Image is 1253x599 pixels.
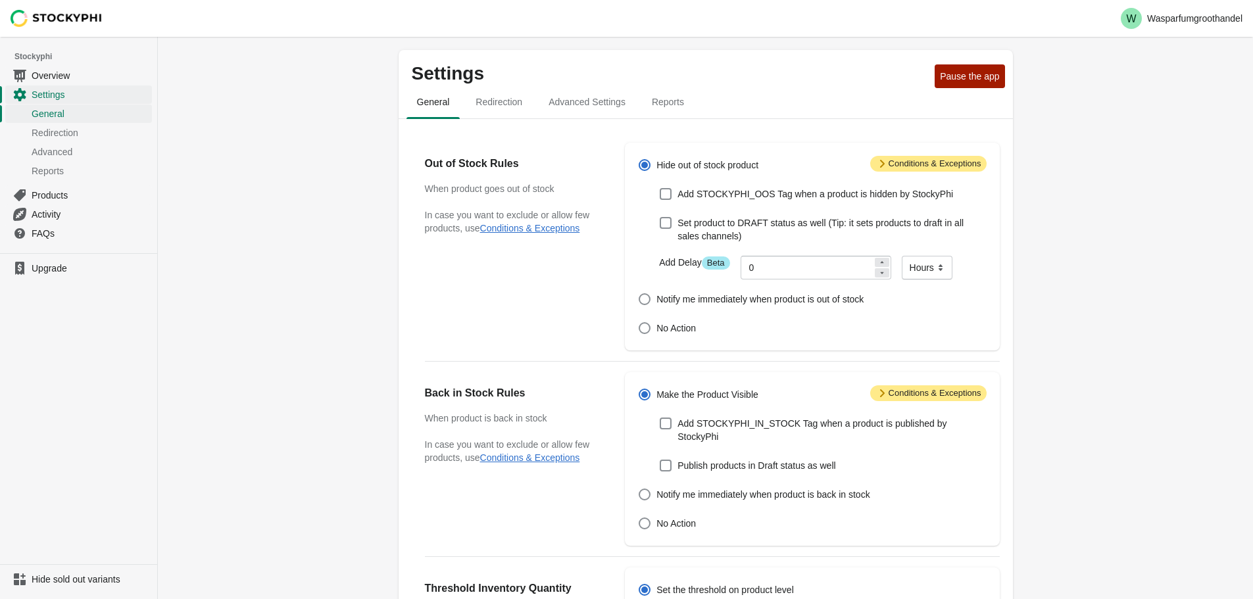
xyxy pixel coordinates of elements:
h3: When product is back in stock [425,412,599,425]
span: Set product to DRAFT status as well (Tip: it sets products to draft in all sales channels) [677,216,986,243]
button: general [404,85,463,119]
h2: Threshold Inventory Quantity [425,581,599,596]
h2: Back in Stock Rules [425,385,599,401]
a: Products [5,185,152,204]
span: Publish products in Draft status as well [677,459,835,472]
a: Redirection [5,123,152,142]
span: Pause the app [940,71,999,82]
span: Conditions & Exceptions [870,156,987,172]
button: Conditions & Exceptions [480,223,580,233]
span: Hide sold out variants [32,573,149,586]
a: Settings [5,85,152,104]
span: Settings [32,88,149,101]
span: Add STOCKYPHI_OOS Tag when a product is hidden by StockyPhi [677,187,953,201]
span: Reports [32,164,149,178]
a: Overview [5,66,152,85]
button: reports [639,85,697,119]
span: Overview [32,69,149,82]
span: Set the threshold on product level [656,583,794,596]
span: No Action [656,517,696,530]
span: Conditions & Exceptions [870,385,987,401]
p: Settings [412,63,930,84]
span: Reports [641,90,695,114]
span: Advanced Settings [538,90,636,114]
p: Wasparfumgroothandel [1147,13,1242,24]
span: Redirection [32,126,149,139]
label: Add Delay [659,256,729,270]
span: Hide out of stock product [656,158,758,172]
img: Stockyphi [11,10,103,27]
span: General [32,107,149,120]
p: In case you want to exclude or allow few products, use [425,208,599,235]
button: Pause the app [935,64,1004,88]
text: W [1126,13,1137,24]
a: FAQs [5,224,152,243]
span: Products [32,189,149,202]
button: Conditions & Exceptions [480,452,580,463]
span: Advanced [32,145,149,158]
button: Advanced settings [535,85,639,119]
a: Advanced [5,142,152,161]
span: FAQs [32,227,149,240]
span: No Action [656,322,696,335]
span: Notify me immediately when product is back in stock [656,488,870,501]
span: Activity [32,208,149,221]
span: General [406,90,460,114]
a: Upgrade [5,259,152,277]
span: Add STOCKYPHI_IN_STOCK Tag when a product is published by StockyPhi [677,417,986,443]
span: Make the Product Visible [656,388,758,401]
a: Activity [5,204,152,224]
span: Avatar with initials W [1121,8,1142,29]
span: Beta [702,256,730,270]
h2: Out of Stock Rules [425,156,599,172]
h3: When product goes out of stock [425,182,599,195]
a: Reports [5,161,152,180]
span: Stockyphi [14,50,157,63]
a: General [5,104,152,123]
button: redirection [462,85,535,119]
button: Avatar with initials WWasparfumgroothandel [1116,5,1248,32]
span: Redirection [465,90,533,114]
span: Notify me immediately when product is out of stock [656,293,864,306]
p: In case you want to exclude or allow few products, use [425,438,599,464]
span: Upgrade [32,262,149,275]
a: Hide sold out variants [5,570,152,588]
